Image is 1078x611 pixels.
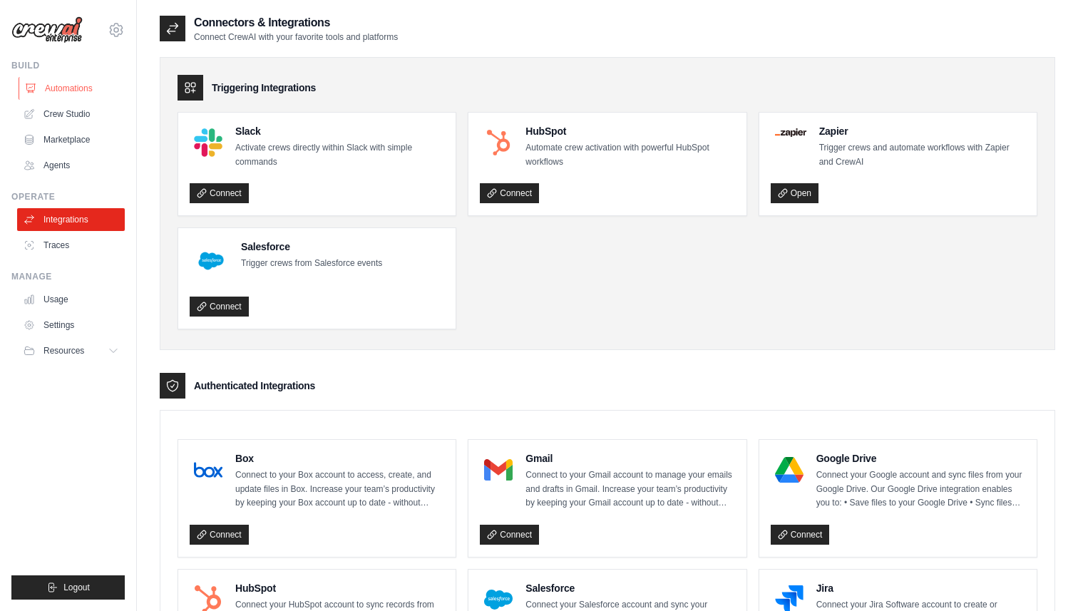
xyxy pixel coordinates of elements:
[819,124,1025,138] h4: Zapier
[194,456,222,484] img: Box Logo
[194,31,398,43] p: Connect CrewAI with your favorite tools and platforms
[819,141,1025,169] p: Trigger crews and automate workflows with Zapier and CrewAI
[525,451,734,466] h4: Gmail
[480,525,539,545] a: Connect
[235,581,444,595] h4: HubSpot
[19,77,126,100] a: Automations
[17,339,125,362] button: Resources
[17,234,125,257] a: Traces
[190,297,249,317] a: Connect
[235,468,444,510] p: Connect to your Box account to access, create, and update files in Box. Increase your team’s prod...
[63,582,90,593] span: Logout
[17,154,125,177] a: Agents
[190,525,249,545] a: Connect
[194,379,315,393] h3: Authenticated Integrations
[212,81,316,95] h3: Triggering Integrations
[17,128,125,151] a: Marketplace
[190,183,249,203] a: Connect
[17,314,125,337] a: Settings
[816,581,1025,595] h4: Jira
[484,128,513,157] img: HubSpot Logo
[194,244,228,278] img: Salesforce Logo
[771,183,818,203] a: Open
[11,575,125,600] button: Logout
[525,124,734,138] h4: HubSpot
[525,581,734,595] h4: Salesforce
[484,456,513,484] img: Gmail Logo
[775,456,804,484] img: Google Drive Logo
[525,141,734,169] p: Automate crew activation with powerful HubSpot workflows
[17,288,125,311] a: Usage
[816,451,1025,466] h4: Google Drive
[241,257,382,271] p: Trigger crews from Salesforce events
[480,183,539,203] a: Connect
[17,103,125,125] a: Crew Studio
[241,240,382,254] h4: Salesforce
[11,16,83,43] img: Logo
[771,525,830,545] a: Connect
[194,14,398,31] h2: Connectors & Integrations
[194,128,222,157] img: Slack Logo
[11,60,125,71] div: Build
[235,124,444,138] h4: Slack
[775,128,806,137] img: Zapier Logo
[17,208,125,231] a: Integrations
[11,271,125,282] div: Manage
[235,451,444,466] h4: Box
[525,468,734,510] p: Connect to your Gmail account to manage your emails and drafts in Gmail. Increase your team’s pro...
[816,468,1025,510] p: Connect your Google account and sync files from your Google Drive. Our Google Drive integration e...
[43,345,84,356] span: Resources
[235,141,444,169] p: Activate crews directly within Slack with simple commands
[11,191,125,202] div: Operate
